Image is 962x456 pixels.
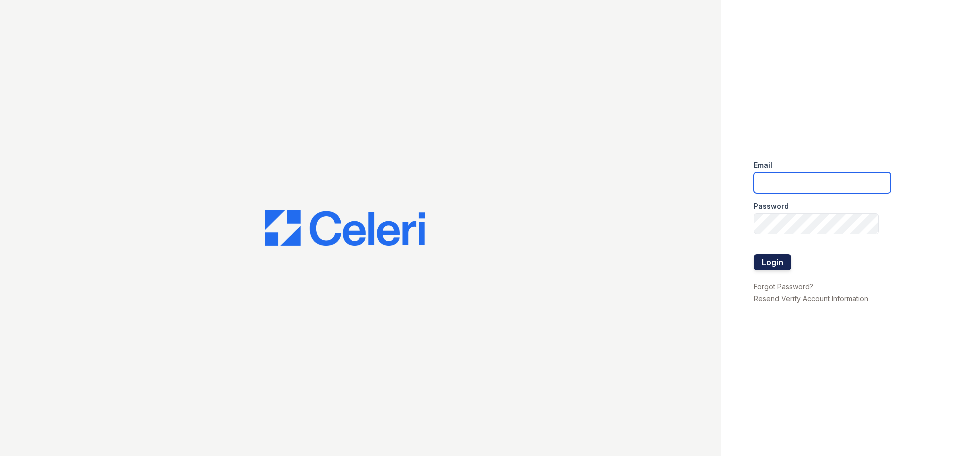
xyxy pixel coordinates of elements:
[754,201,789,211] label: Password
[754,254,791,270] button: Login
[754,282,813,291] a: Forgot Password?
[754,160,772,170] label: Email
[754,294,868,303] a: Resend Verify Account Information
[265,210,425,246] img: CE_Logo_Blue-a8612792a0a2168367f1c8372b55b34899dd931a85d93a1a3d3e32e68fde9ad4.png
